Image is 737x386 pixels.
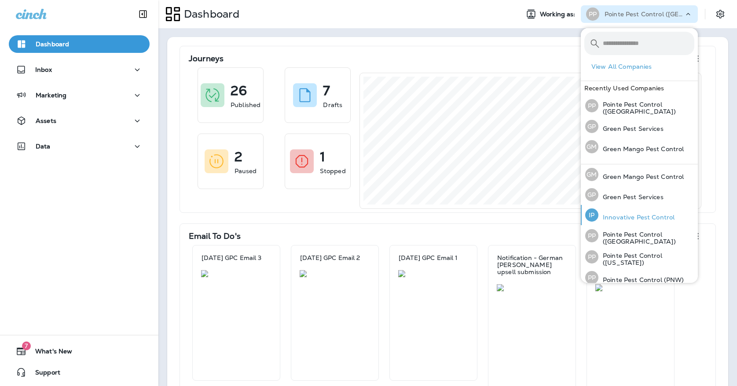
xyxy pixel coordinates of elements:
[595,284,666,291] img: b766417b-74aa-48c3-a636-871360018c07.jpg
[231,100,260,109] p: Published
[9,137,150,155] button: Data
[581,267,698,288] button: PPPointe Pest Control (PNW)
[201,270,271,277] img: 2269f726-9bbd-44fe-a556-f4638aa1e86d.jpg
[581,185,698,205] button: GPGreen Pest Services
[598,214,675,221] p: Innovative Pest Control
[585,168,598,181] div: GM
[202,254,262,261] p: [DATE] GPC Email 3
[131,5,155,23] button: Collapse Sidebar
[598,173,684,180] p: Green Mango Pest Control
[300,270,370,277] img: 46977cca-c2c9-4991-8761-ba370408cf16.jpg
[581,95,698,116] button: PPPointe Pest Control ([GEOGRAPHIC_DATA])
[399,254,458,261] p: [DATE] GPC Email 1
[585,250,598,264] div: PP
[189,232,241,241] p: Email To Do's
[36,143,51,150] p: Data
[235,167,257,175] p: Paused
[540,11,577,18] span: Working as:
[585,188,598,201] div: GP
[9,61,150,78] button: Inbox
[35,66,52,73] p: Inbox
[598,231,694,245] p: Pointe Pest Control ([GEOGRAPHIC_DATA])
[231,86,247,95] p: 26
[9,112,150,130] button: Assets
[180,7,239,21] p: Dashboard
[598,101,694,115] p: Pointe Pest Control ([GEOGRAPHIC_DATA])
[497,284,567,291] img: 83c941ef-369e-41ab-b5e1-da75ae5706c2.jpg
[323,100,342,109] p: Drafts
[323,86,330,95] p: 7
[22,341,31,350] span: 7
[588,60,698,74] button: View All Companies
[26,369,60,379] span: Support
[585,229,598,242] div: PP
[598,252,694,266] p: Pointe Pest Control ([US_STATE])
[598,145,684,152] p: Green Mango Pest Control
[9,342,150,360] button: 7What's New
[581,116,698,137] button: GPGreen Pest Services
[581,164,698,185] button: GMGreen Mango Pest Control
[605,11,684,18] p: Pointe Pest Control ([GEOGRAPHIC_DATA])
[36,117,56,124] p: Assets
[26,348,72,358] span: What's New
[585,120,598,133] div: GP
[36,92,66,99] p: Marketing
[585,99,598,112] div: PP
[189,54,224,63] p: Journeys
[9,364,150,381] button: Support
[585,140,598,153] div: GM
[598,193,664,200] p: Green Pest Services
[581,137,698,157] button: GMGreen Mango Pest Control
[497,254,567,275] p: Notification - German [PERSON_NAME] upsell submission
[581,246,698,267] button: PPPointe Pest Control ([US_STATE])
[598,276,684,283] p: Pointe Pest Control (PNW)
[585,271,598,284] div: PP
[9,35,150,53] button: Dashboard
[320,152,325,161] p: 1
[581,225,698,246] button: PPPointe Pest Control ([GEOGRAPHIC_DATA])
[320,167,346,175] p: Stopped
[585,208,598,222] div: IP
[712,6,728,22] button: Settings
[586,7,599,21] div: PP
[581,81,698,95] div: Recently Used Companies
[581,205,698,225] button: IPInnovative Pest Control
[398,270,469,277] img: 2bab42af-068f-446a-9c12-e09cdff4d2cd.jpg
[36,41,69,48] p: Dashboard
[598,125,664,132] p: Green Pest Services
[235,152,242,161] p: 2
[300,254,360,261] p: [DATE] GPC Email 2
[9,86,150,104] button: Marketing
